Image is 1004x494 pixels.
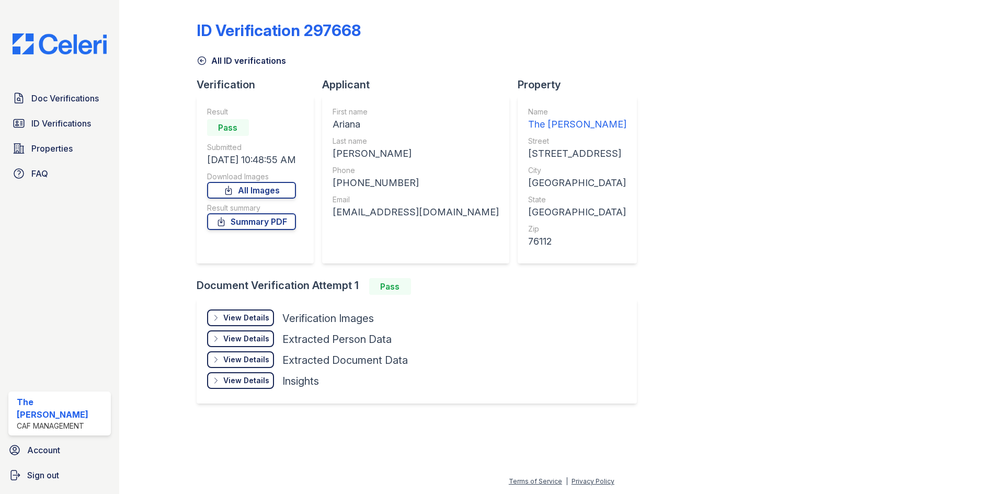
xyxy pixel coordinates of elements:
a: Account [4,440,115,461]
span: FAQ [31,167,48,180]
div: View Details [223,313,269,323]
span: Properties [31,142,73,155]
div: View Details [223,354,269,365]
div: State [528,194,626,205]
div: The [PERSON_NAME] [528,117,626,132]
div: | [566,477,568,485]
div: Verification Images [282,311,374,326]
img: CE_Logo_Blue-a8612792a0a2168367f1c8372b55b34899dd931a85d93a1a3d3e32e68fde9ad4.png [4,33,115,54]
div: Phone [333,165,499,176]
div: [PHONE_NUMBER] [333,176,499,190]
div: First name [333,107,499,117]
div: Last name [333,136,499,146]
div: Verification [197,77,322,92]
a: Properties [8,138,111,159]
div: [GEOGRAPHIC_DATA] [528,176,626,190]
a: Privacy Policy [572,477,614,485]
div: Property [518,77,645,92]
div: Ariana [333,117,499,132]
a: Summary PDF [207,213,296,230]
div: Document Verification Attempt 1 [197,278,645,295]
a: ID Verifications [8,113,111,134]
a: Sign out [4,465,115,486]
a: Doc Verifications [8,88,111,109]
div: ID Verification 297668 [197,21,361,40]
div: The [PERSON_NAME] [17,396,107,421]
div: Applicant [322,77,518,92]
div: Email [333,194,499,205]
div: [PERSON_NAME] [333,146,499,161]
div: Pass [207,119,249,136]
div: CAF Management [17,421,107,431]
span: Sign out [27,469,59,481]
div: [STREET_ADDRESS] [528,146,626,161]
a: All ID verifications [197,54,286,67]
span: Doc Verifications [31,92,99,105]
div: Zip [528,224,626,234]
div: City [528,165,626,176]
div: Name [528,107,626,117]
div: Submitted [207,142,296,153]
div: Extracted Document Data [282,353,408,367]
div: View Details [223,334,269,344]
div: Pass [369,278,411,295]
div: View Details [223,375,269,386]
div: Download Images [207,171,296,182]
a: FAQ [8,163,111,184]
a: Name The [PERSON_NAME] [528,107,626,132]
div: 76112 [528,234,626,249]
span: ID Verifications [31,117,91,130]
div: Street [528,136,626,146]
div: [EMAIL_ADDRESS][DOMAIN_NAME] [333,205,499,220]
a: Terms of Service [509,477,562,485]
div: [DATE] 10:48:55 AM [207,153,296,167]
span: Account [27,444,60,456]
div: Result [207,107,296,117]
div: Result summary [207,203,296,213]
div: Extracted Person Data [282,332,392,347]
div: Insights [282,374,319,388]
a: All Images [207,182,296,199]
div: [GEOGRAPHIC_DATA] [528,205,626,220]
